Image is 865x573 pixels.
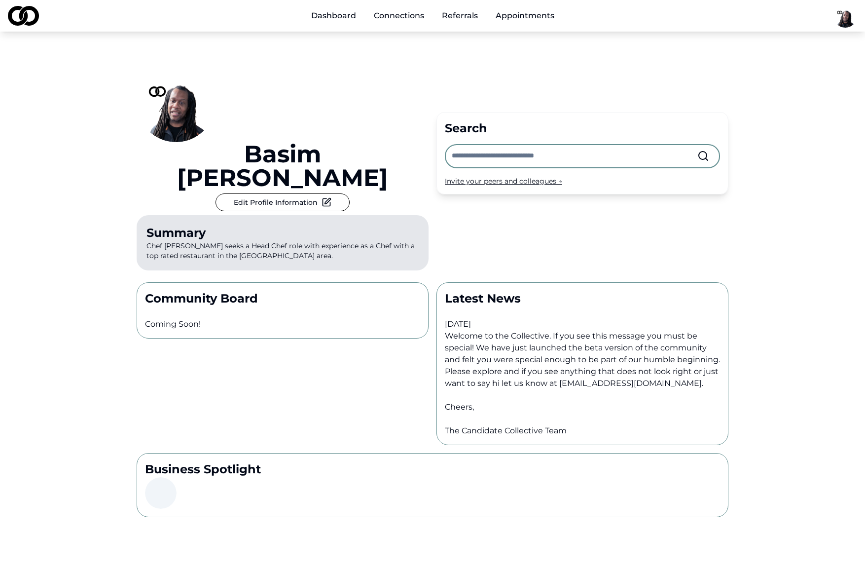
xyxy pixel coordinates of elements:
div: Invite your peers and colleagues → [445,176,720,186]
a: Basim [PERSON_NAME] [137,142,429,190]
p: Chef [PERSON_NAME] seeks a Head Chef role with experience as a Chef with a top rated restaurant i... [137,215,429,270]
a: Connections [366,6,432,26]
img: logo [8,6,39,26]
div: Search [445,120,720,136]
nav: Main [303,6,562,26]
a: Appointments [488,6,562,26]
p: Community Board [145,291,420,306]
img: fc566690-cf65-45d8-a465-1d4f683599e2-basimCC1-profile_picture.png [833,4,857,28]
a: Referrals [434,6,486,26]
p: [DATE] Welcome to the Collective. If you see this message you must be special! We have just launc... [445,306,720,437]
button: Edit Profile Information [216,193,350,211]
p: Coming Soon! [145,318,420,330]
p: Business Spotlight [145,461,720,477]
a: Dashboard [303,6,364,26]
img: fc566690-cf65-45d8-a465-1d4f683599e2-basimCC1-profile_picture.png [137,63,216,142]
p: Latest News [445,291,720,306]
div: Summary [146,225,419,241]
